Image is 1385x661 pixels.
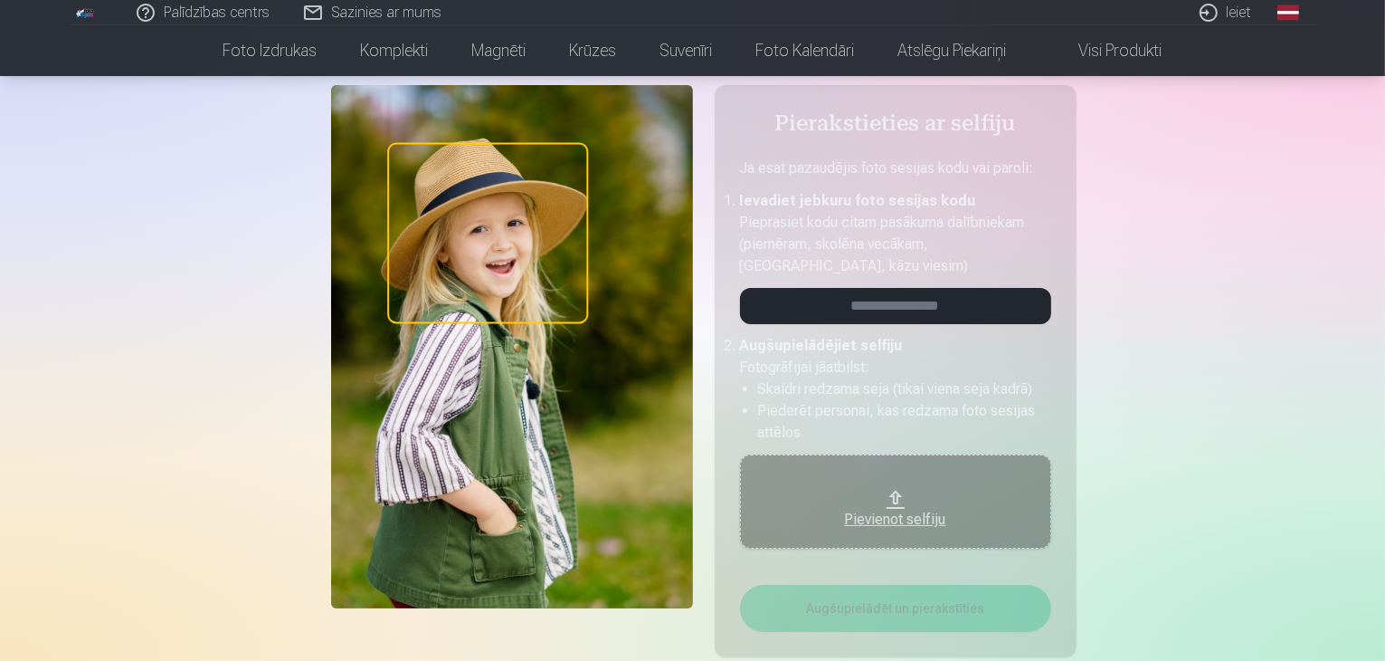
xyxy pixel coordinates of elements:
[339,25,451,76] a: Komplekti
[740,455,1051,549] button: Pievienot selfiju
[639,25,735,76] a: Suvenīri
[877,25,1029,76] a: Atslēgu piekariņi
[740,212,1051,277] p: Pieprasiet kodu citam pasākuma dalībniekam (piemēram, skolēna vecākam, [GEOGRAPHIC_DATA], kāzu vi...
[740,357,1051,378] p: Fotogrāfijai jāatbilst :
[202,25,339,76] a: Foto izdrukas
[548,25,639,76] a: Krūzes
[758,400,1051,444] li: Piederēt personai, kas redzama foto sesijas attēlos
[740,192,976,209] b: Ievadiet jebkuru foto sesijas kodu
[740,158,1051,190] p: Ja esat pazaudējis foto sesijas kodu vai paroli :
[735,25,877,76] a: Foto kalendāri
[76,7,96,18] img: /fa1
[1029,25,1184,76] a: Visi produkti
[451,25,548,76] a: Magnēti
[740,337,903,354] b: Augšupielādējiet selfiju
[740,585,1051,632] button: Augšupielādēt un pierakstīties
[758,509,1033,531] div: Pievienot selfiju
[740,110,1051,139] h4: Pierakstieties ar selfiju
[758,378,1051,400] li: Skaidri redzama seja (tikai viena seja kadrā)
